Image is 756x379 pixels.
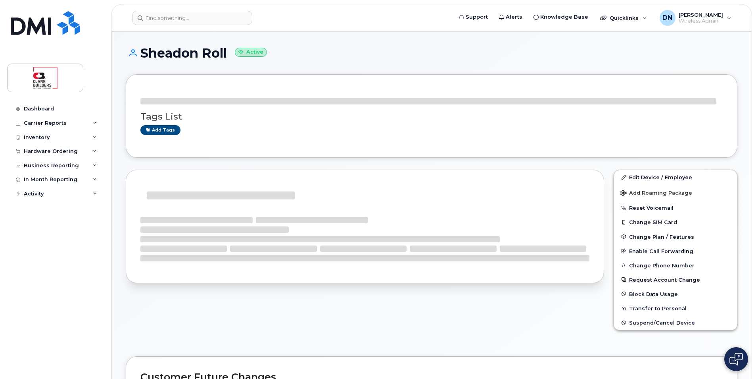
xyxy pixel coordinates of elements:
button: Change Phone Number [614,258,737,273]
button: Enable Call Forwarding [614,244,737,258]
h1: Sheadon Roll [126,46,737,60]
img: Open chat [729,353,743,365]
button: Change SIM Card [614,215,737,229]
span: Suspend/Cancel Device [629,320,695,326]
span: Change Plan / Features [629,234,694,240]
small: Active [235,48,267,57]
button: Change Plan / Features [614,230,737,244]
button: Suspend/Cancel Device [614,315,737,330]
span: Enable Call Forwarding [629,248,693,254]
button: Add Roaming Package [614,184,737,201]
button: Reset Voicemail [614,201,737,215]
h3: Tags List [140,112,723,122]
button: Block Data Usage [614,287,737,301]
button: Transfer to Personal [614,301,737,315]
button: Request Account Change [614,273,737,287]
a: Edit Device / Employee [614,170,737,184]
a: Add tags [140,125,180,135]
span: Add Roaming Package [620,190,692,197]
